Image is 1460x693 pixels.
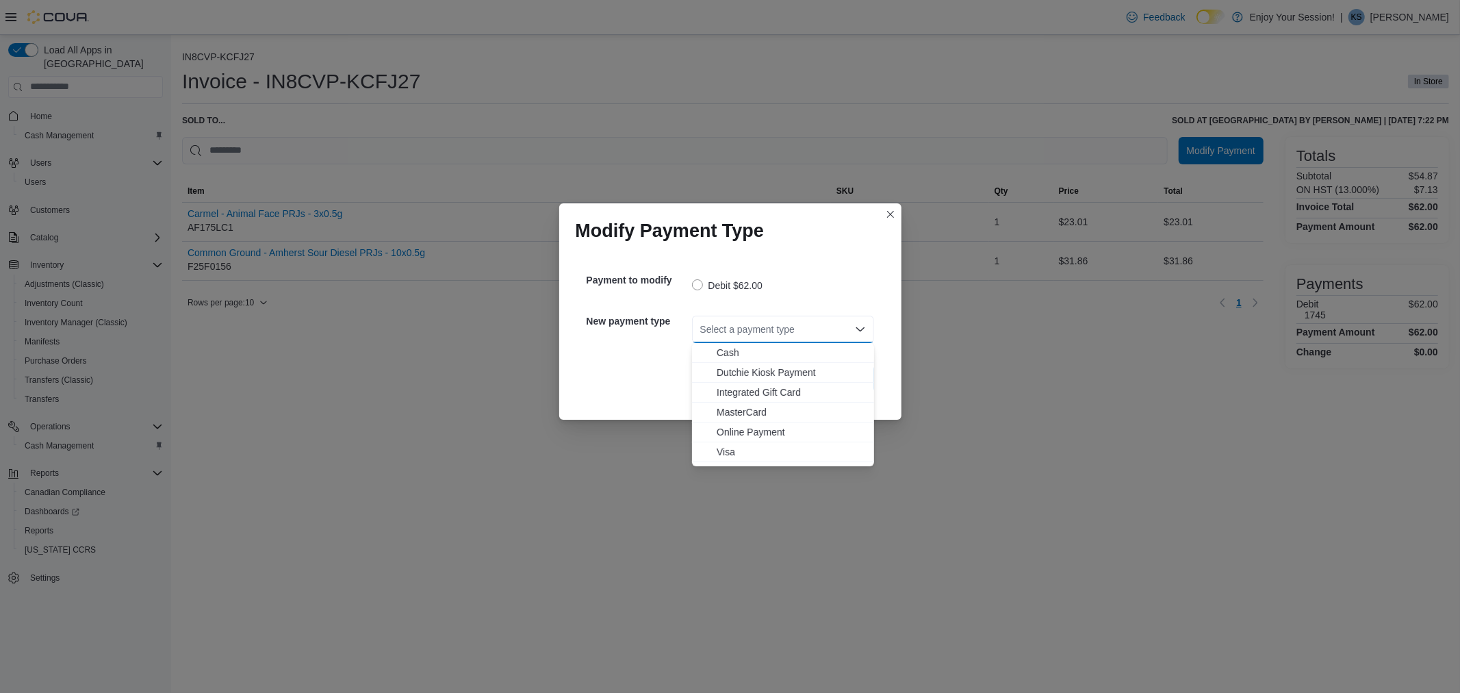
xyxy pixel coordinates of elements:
button: MasterCard [692,403,874,423]
span: Integrated Gift Card [717,386,866,399]
span: Dutchie Kiosk Payment [717,366,866,379]
input: Accessible screen reader label [700,321,702,338]
button: Dutchie Kiosk Payment [692,363,874,383]
h1: Modify Payment Type [576,220,765,242]
button: Closes this modal window [882,206,899,223]
span: Cash [717,346,866,360]
button: Visa [692,442,874,462]
button: Integrated Gift Card [692,383,874,403]
h5: Payment to modify [587,266,689,294]
span: Visa [717,445,866,459]
button: Close list of options [855,324,866,335]
div: Choose from the following options [692,343,874,462]
span: Online Payment [717,425,866,439]
button: Online Payment [692,423,874,442]
span: MasterCard [717,405,866,419]
button: Cash [692,343,874,363]
h5: New payment type [587,307,689,335]
label: Debit $62.00 [692,277,763,294]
